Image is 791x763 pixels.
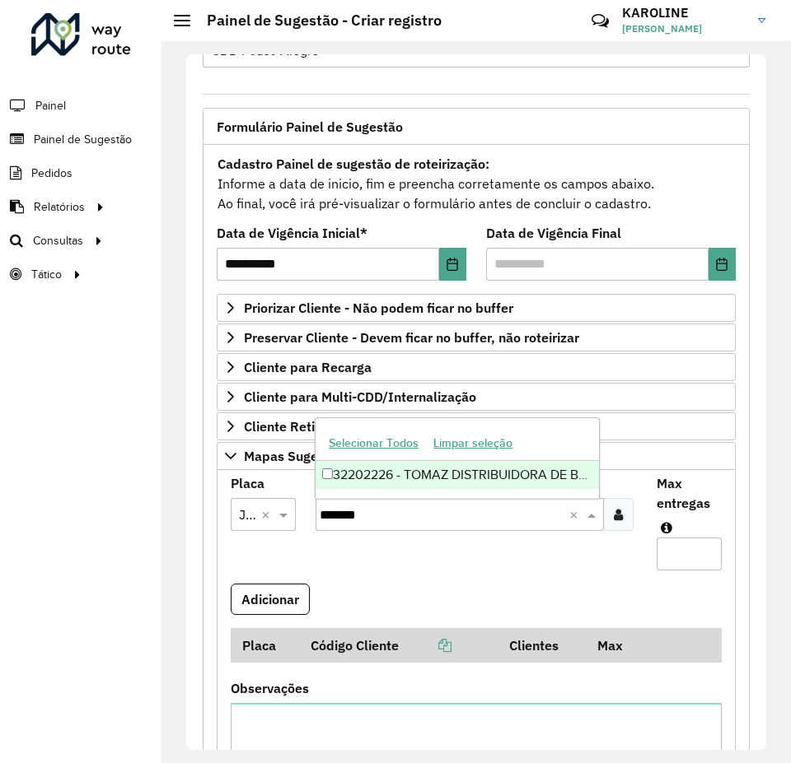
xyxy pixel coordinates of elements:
[622,21,746,36] span: [PERSON_NAME]
[244,390,476,403] span: Cliente para Multi-CDD/Internalização
[583,3,618,39] a: Contato Rápido
[231,678,309,698] label: Observações
[231,584,310,615] button: Adicionar
[217,442,736,470] a: Mapas Sugeridos: Placa-Cliente
[190,12,442,30] h2: Painel de Sugestão - Criar registro
[316,461,598,489] div: 32202226 - TOMAZ DISTRIBUIDORA DE BEBIDAS EIRELI
[569,505,583,524] span: Clear all
[661,521,672,534] em: Máximo de clientes que serão colocados na mesma rota com os clientes informados
[244,301,513,314] span: Priorizar Cliente - Não podem ficar no buffer
[33,232,83,249] span: Consultas
[217,294,736,322] a: Priorizar Cliente - Não podem ficar no buffer
[244,420,327,433] span: Cliente Retira
[217,153,736,214] div: Informe a data de inicio, fim e preencha corretamente os campos abaixo. Ao final, você irá pré-vi...
[34,131,132,148] span: Painel de Sugestão
[34,198,85,216] span: Relatórios
[217,323,736,351] a: Preservar Cliente - Devem ficar no buffer, não roteirizar
[622,5,746,21] h3: KAROLINE
[586,628,652,663] th: Max
[217,120,403,133] span: Formulário Painel de Sugestão
[299,628,498,663] th: Código Cliente
[244,331,579,344] span: Preservar Cliente - Devem ficar no buffer, não roteirizar
[261,505,275,524] span: Clear all
[31,165,73,182] span: Pedidos
[321,430,426,456] button: Selecionar Todos
[231,628,299,663] th: Placa
[244,449,438,463] span: Mapas Sugeridos: Placa-Cliente
[218,156,489,172] strong: Cadastro Painel de sugestão de roteirização:
[244,361,372,374] span: Cliente para Recarga
[486,223,621,243] label: Data de Vigência Final
[217,412,736,440] a: Cliente Retira
[315,417,599,499] ng-dropdown-panel: Options list
[657,473,722,513] label: Max entregas
[498,628,586,663] th: Clientes
[217,353,736,381] a: Cliente para Recarga
[399,637,452,654] a: Copiar
[217,383,736,411] a: Cliente para Multi-CDD/Internalização
[217,223,367,243] label: Data de Vigência Inicial
[35,97,66,114] span: Painel
[709,248,736,281] button: Choose Date
[231,473,264,493] label: Placa
[31,266,62,283] span: Tático
[439,248,466,281] button: Choose Date
[426,430,520,456] button: Limpar seleção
